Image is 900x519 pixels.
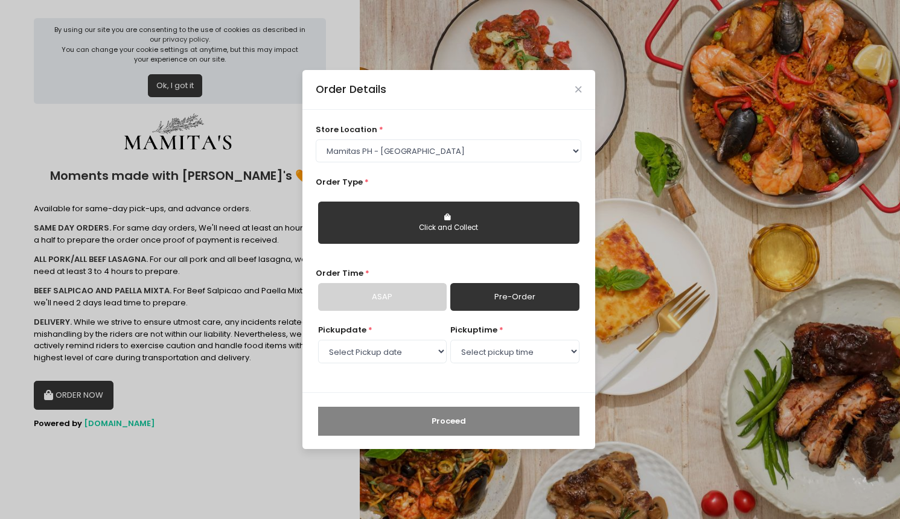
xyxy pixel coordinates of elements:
div: Click and Collect [327,223,571,234]
a: ASAP [318,283,447,311]
button: Click and Collect [318,202,579,244]
div: Order Details [316,81,386,97]
span: pickup time [450,324,497,336]
span: store location [316,124,377,135]
a: Pre-Order [450,283,579,311]
button: Close [575,86,581,92]
span: Order Type [316,176,363,188]
span: Order Time [316,267,363,279]
span: Pickup date [318,324,366,336]
button: Proceed [318,407,579,436]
